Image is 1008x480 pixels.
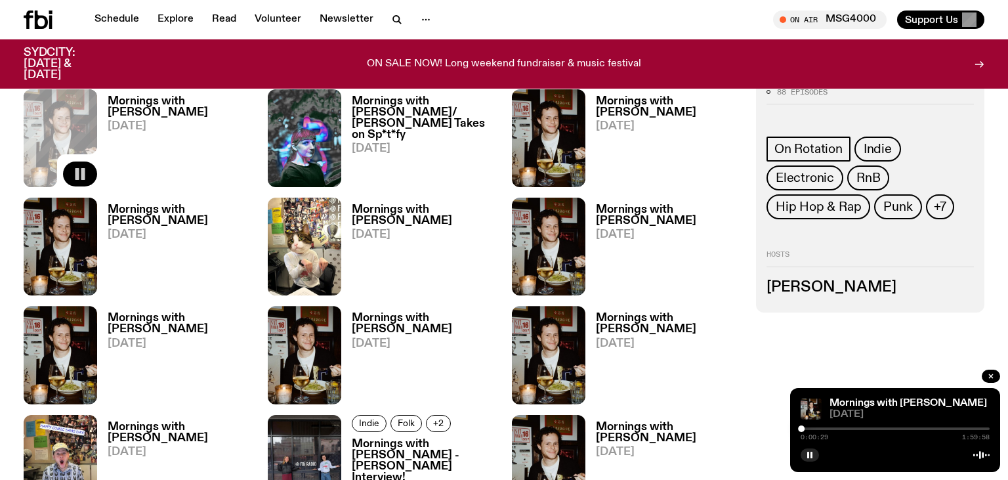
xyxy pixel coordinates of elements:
[585,313,740,404] a: Mornings with [PERSON_NAME][DATE]
[856,171,880,185] span: RnB
[905,14,958,26] span: Support Us
[801,434,828,441] span: 0:00:29
[108,338,252,349] span: [DATE]
[97,96,252,187] a: Mornings with [PERSON_NAME][DATE]
[341,96,496,187] a: Mornings with [PERSON_NAME]/ [PERSON_NAME] Takes on Sp*t*fy[DATE]
[512,198,585,295] img: Sam blankly stares at the camera, brightly lit by a camera flash wearing a hat collared shirt and...
[596,313,740,335] h3: Mornings with [PERSON_NAME]
[204,11,244,29] a: Read
[847,165,889,190] a: RnB
[766,280,974,294] h3: [PERSON_NAME]
[596,447,740,458] span: [DATE]
[352,415,387,432] a: Indie
[108,313,252,335] h3: Mornings with [PERSON_NAME]
[108,447,252,458] span: [DATE]
[352,204,496,227] h3: Mornings with [PERSON_NAME]
[97,204,252,295] a: Mornings with [PERSON_NAME][DATE]
[426,415,451,432] button: +2
[398,418,415,428] span: Folk
[352,96,496,141] h3: Mornings with [PERSON_NAME]/ [PERSON_NAME] Takes on Sp*t*fy
[897,11,984,29] button: Support Us
[312,11,381,29] a: Newsletter
[596,96,740,118] h3: Mornings with [PERSON_NAME]
[874,194,921,219] a: Punk
[926,194,955,219] button: +7
[766,165,843,190] a: Electronic
[367,58,641,70] p: ON SALE NOW! Long weekend fundraiser & music festival
[247,11,309,29] a: Volunteer
[512,89,585,187] img: Sam blankly stares at the camera, brightly lit by a camera flash wearing a hat collared shirt and...
[777,88,828,95] span: 88 episodes
[352,143,496,154] span: [DATE]
[829,398,987,408] a: Mornings with [PERSON_NAME]
[512,306,585,404] img: Sam blankly stares at the camera, brightly lit by a camera flash wearing a hat collared shirt and...
[962,434,990,441] span: 1:59:58
[596,338,740,349] span: [DATE]
[359,418,379,428] span: Indie
[864,142,892,156] span: Indie
[268,306,341,404] img: Sam blankly stares at the camera, brightly lit by a camera flash wearing a hat collared shirt and...
[776,200,861,214] span: Hip Hop & Rap
[390,415,422,432] a: Folk
[585,96,740,187] a: Mornings with [PERSON_NAME][DATE]
[87,11,147,29] a: Schedule
[596,204,740,227] h3: Mornings with [PERSON_NAME]
[596,422,740,444] h3: Mornings with [PERSON_NAME]
[854,137,901,162] a: Indie
[585,204,740,295] a: Mornings with [PERSON_NAME][DATE]
[773,11,887,29] button: On AirMSG4000
[596,229,740,240] span: [DATE]
[97,313,252,404] a: Mornings with [PERSON_NAME][DATE]
[596,121,740,132] span: [DATE]
[433,418,444,428] span: +2
[774,142,843,156] span: On Rotation
[24,47,108,81] h3: SYDCITY: [DATE] & [DATE]
[829,410,990,420] span: [DATE]
[801,399,822,420] img: Sam blankly stares at the camera, brightly lit by a camera flash wearing a hat collared shirt and...
[341,313,496,404] a: Mornings with [PERSON_NAME][DATE]
[352,338,496,349] span: [DATE]
[766,137,850,162] a: On Rotation
[341,204,496,295] a: Mornings with [PERSON_NAME][DATE]
[766,251,974,267] h2: Hosts
[776,171,834,185] span: Electronic
[766,194,870,219] a: Hip Hop & Rap
[883,200,912,214] span: Punk
[352,229,496,240] span: [DATE]
[352,313,496,335] h3: Mornings with [PERSON_NAME]
[108,204,252,227] h3: Mornings with [PERSON_NAME]
[108,422,252,444] h3: Mornings with [PERSON_NAME]
[108,229,252,240] span: [DATE]
[150,11,201,29] a: Explore
[108,96,252,118] h3: Mornings with [PERSON_NAME]
[108,121,252,132] span: [DATE]
[24,306,97,404] img: Sam blankly stares at the camera, brightly lit by a camera flash wearing a hat collared shirt and...
[934,200,947,214] span: +7
[24,198,97,295] img: Sam blankly stares at the camera, brightly lit by a camera flash wearing a hat collared shirt and...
